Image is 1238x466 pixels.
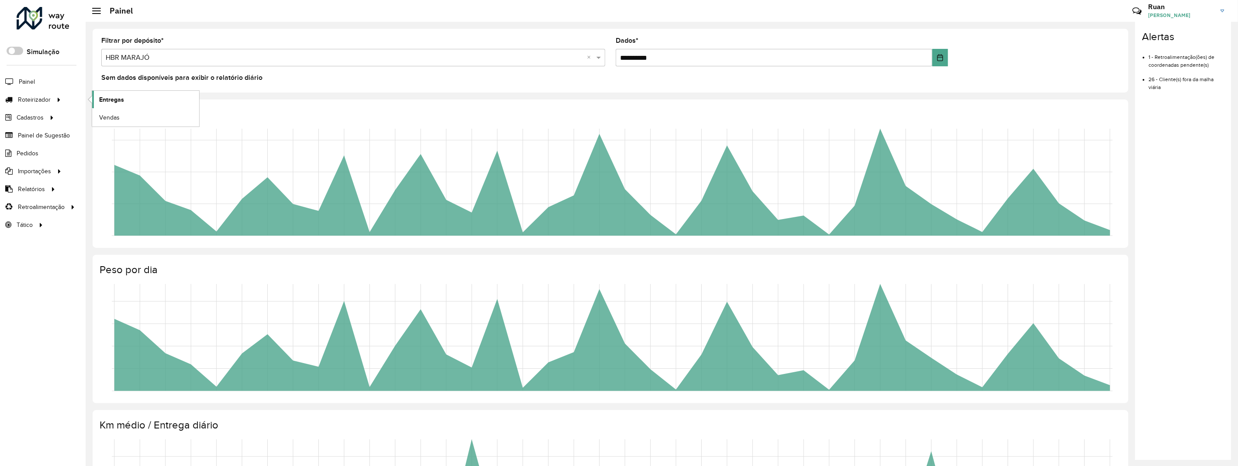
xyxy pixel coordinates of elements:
li: 1 - Retroalimentação(ões) de coordenadas pendente(s) [1149,47,1224,69]
a: Entregas [92,91,199,108]
span: Importações [18,167,51,176]
span: Pedidos [17,149,38,158]
span: Vendas [99,113,120,122]
font: Dados [616,37,636,44]
span: Relatórios [18,185,45,194]
h4: Peso por dia [100,264,1120,276]
span: Painel de Sugestão [18,131,70,140]
h4: Alertas [1142,31,1224,43]
span: Cadastros [17,113,44,122]
span: Retroalimentação [18,202,65,212]
label: Simulação [27,47,59,57]
span: Roteirizador [18,95,51,104]
span: Entregas [99,95,124,104]
h4: Km médio / Entrega diário [100,419,1120,432]
span: Clear all [587,52,594,63]
span: Tático [17,220,33,230]
a: Contato Rápido [1128,2,1146,21]
label: Sem dados disponíveis para exibir o relatório diário [101,72,262,83]
h4: Capacidade por dia [100,108,1120,121]
a: Vendas [92,109,199,126]
h2: Painel [101,6,133,16]
button: Escolha a data [932,49,948,66]
h3: Ruan [1148,3,1214,11]
span: Painel [19,77,35,86]
li: 26 - Cliente(s) fora da malha viária [1149,69,1224,91]
span: [PERSON_NAME] [1148,11,1214,19]
font: Filtrar por depósito [101,37,161,44]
